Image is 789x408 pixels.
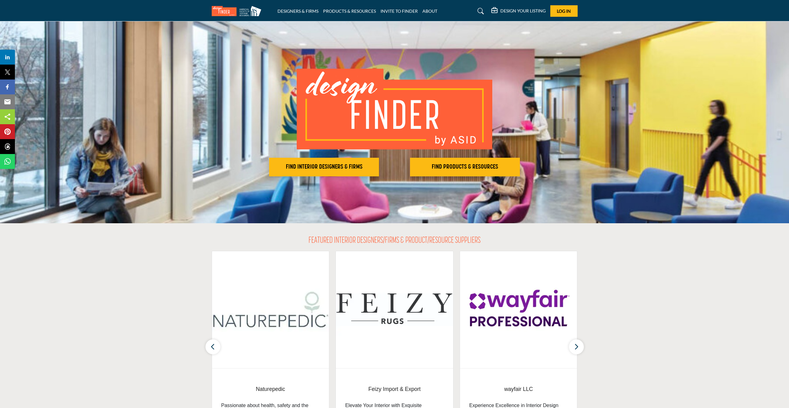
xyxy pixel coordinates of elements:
img: image [297,69,492,149]
div: DESIGN YOUR LISTING [491,7,546,15]
button: Log In [550,5,578,17]
h2: FIND INTERIOR DESIGNERS & FIRMS [271,163,377,171]
h2: FIND PRODUCTS & RESOURCES [412,163,518,171]
a: Naturepedic [221,381,320,397]
span: Feizy Import & Export [345,385,444,393]
img: Feizy Import & Export [336,251,453,368]
a: ABOUT [422,8,437,14]
a: Feizy Import & Export [345,381,444,397]
a: Search [471,6,488,16]
a: INVITE TO FINDER [381,8,418,14]
img: Site Logo [212,6,264,16]
a: wayfair LLC [469,381,568,397]
button: FIND PRODUCTS & RESOURCES [410,158,520,176]
span: Naturepedic [221,385,320,393]
button: FIND INTERIOR DESIGNERS & FIRMS [269,158,379,176]
a: PRODUCTS & RESOURCES [323,8,376,14]
h2: FEATURED INTERIOR DESIGNERS/FIRMS & PRODUCT/RESOURCE SUPPLIERS [309,236,480,246]
span: Log In [557,8,571,14]
a: DESIGNERS & FIRMS [277,8,318,14]
span: wayfair LLC [469,385,568,393]
h5: DESIGN YOUR LISTING [500,8,546,14]
img: Naturepedic [212,251,329,368]
img: wayfair LLC [460,251,577,368]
